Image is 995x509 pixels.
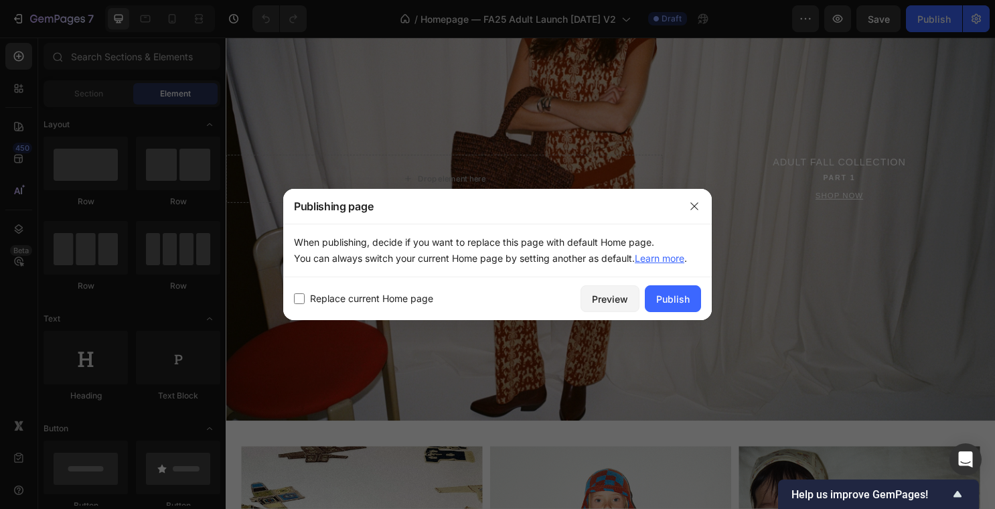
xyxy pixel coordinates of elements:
[645,285,701,312] button: Publish
[592,292,628,306] div: Preview
[615,161,665,170] u: SHOP NOW
[310,291,433,307] span: Replace current Home page
[294,234,701,267] p: When publishing, decide if you want to replace this page with default Home page. You can always s...
[791,488,949,501] span: Help us improve GemPages!
[201,143,272,153] div: Drop element here
[656,292,690,306] div: Publish
[791,486,966,502] button: Show survey - Help us improve GemPages!
[283,189,677,224] div: Publishing page
[571,125,710,136] span: ADULT FALL COLLECTION
[624,143,658,151] span: PART 1
[949,443,982,476] div: Open Intercom Messenger
[635,252,684,264] a: Learn more
[581,285,639,312] button: Preview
